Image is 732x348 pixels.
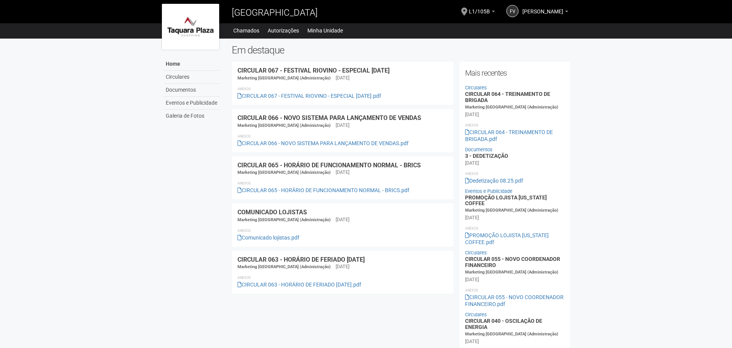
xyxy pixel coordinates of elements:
[238,282,361,288] a: CIRCULAR 063 - HORÁRIO DE FERIADO [DATE].pdf
[465,178,523,184] a: Dedetização 08.25.pdf
[465,214,479,221] div: [DATE]
[465,287,565,294] li: Anexos
[238,274,448,281] li: Anexos
[465,276,479,283] div: [DATE]
[336,216,349,223] div: [DATE]
[164,58,220,71] a: Home
[465,256,560,268] a: CIRCULAR 055 - NOVO COORDENADOR FINANCEIRO
[469,1,490,15] span: L1/105B
[465,318,542,330] a: CIRCULAR 040 - OSCILAÇÃO DE ENERGIA
[465,294,564,307] a: CIRCULAR 055 - NOVO COORDENADOR FINANCEIRO.pdf
[465,270,558,275] span: Marketing [GEOGRAPHIC_DATA] (Administração)
[238,86,448,92] li: Anexos
[465,111,479,118] div: [DATE]
[238,76,331,81] span: Marketing [GEOGRAPHIC_DATA] (Administração)
[162,4,219,50] img: logo.jpg
[238,227,448,234] li: Anexos
[307,25,343,36] a: Minha Unidade
[238,133,448,140] li: Anexos
[238,187,409,193] a: CIRCULAR 065 - HORÁRIO DE FUNCIONAMENTO NORMAL - BRICS.pdf
[238,170,331,175] span: Marketing [GEOGRAPHIC_DATA] (Administração)
[238,162,421,169] a: CIRCULAR 065 - HORÁRIO DE FUNCIONAMENTO NORMAL - BRICS
[506,5,519,17] a: FV
[238,264,331,269] span: Marketing [GEOGRAPHIC_DATA] (Administração)
[336,74,349,81] div: [DATE]
[238,93,381,99] a: CIRCULAR 067 - FESTIVAL RIOVINO - ESPECIAL [DATE].pdf
[465,208,558,213] span: Marketing [GEOGRAPHIC_DATA] (Administração)
[233,25,259,36] a: Chamados
[336,263,349,270] div: [DATE]
[465,338,479,345] div: [DATE]
[268,25,299,36] a: Autorizações
[465,160,479,167] div: [DATE]
[465,129,553,142] a: CIRCULAR 064 - TREINAMENTO DE BRIGADA.pdf
[465,91,550,103] a: CIRCULAR 064 - TREINAMENTO DE BRIGADA
[465,122,565,129] li: Anexos
[522,1,563,15] span: Fillipe Vidal Ferreira
[469,10,495,16] a: L1/105B
[465,67,565,79] h2: Mais recentes
[164,84,220,97] a: Documentos
[232,7,318,18] span: [GEOGRAPHIC_DATA]
[238,114,421,121] a: CIRCULAR 066 - NOVO SISTEMA PARA LANÇAMENTO DE VENDAS
[465,312,487,317] a: Circulares
[465,105,558,110] span: Marketing [GEOGRAPHIC_DATA] (Administração)
[465,170,565,177] li: Anexos
[465,194,547,206] a: PROMOÇÃO LOJISTA [US_STATE] COFFEE
[238,140,409,146] a: CIRCULAR 066 - NOVO SISTEMA PARA LANÇAMENTO DE VENDAS.pdf
[238,209,307,216] a: COMUNICADO LOJISTAS
[465,225,565,232] li: Anexos
[164,71,220,84] a: Circulares
[465,332,558,337] span: Marketing [GEOGRAPHIC_DATA] (Administração)
[238,256,365,263] a: CIRCULAR 063 - HORÁRIO DE FERIADO [DATE]
[238,180,448,187] li: Anexos
[232,44,570,56] h2: Em destaque
[465,153,508,159] a: 3 - DEDETIZAÇÃO
[522,10,568,16] a: [PERSON_NAME]
[238,235,299,241] a: Comunicado lojistas.pdf
[465,250,487,256] a: Circulares
[238,67,389,74] a: CIRCULAR 067 - FESTIVAL RIOVINO - ESPECIAL [DATE]
[238,123,331,128] span: Marketing [GEOGRAPHIC_DATA] (Administração)
[164,110,220,122] a: Galeria de Fotos
[336,122,349,129] div: [DATE]
[465,188,512,194] a: Eventos e Publicidade
[465,232,549,245] a: PROMOÇÃO LOJISTA [US_STATE] COFFEE.pdf
[465,85,487,91] a: Circulares
[238,217,331,222] span: Marketing [GEOGRAPHIC_DATA] (Administração)
[465,147,493,152] a: Documentos
[336,169,349,176] div: [DATE]
[164,97,220,110] a: Eventos e Publicidade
